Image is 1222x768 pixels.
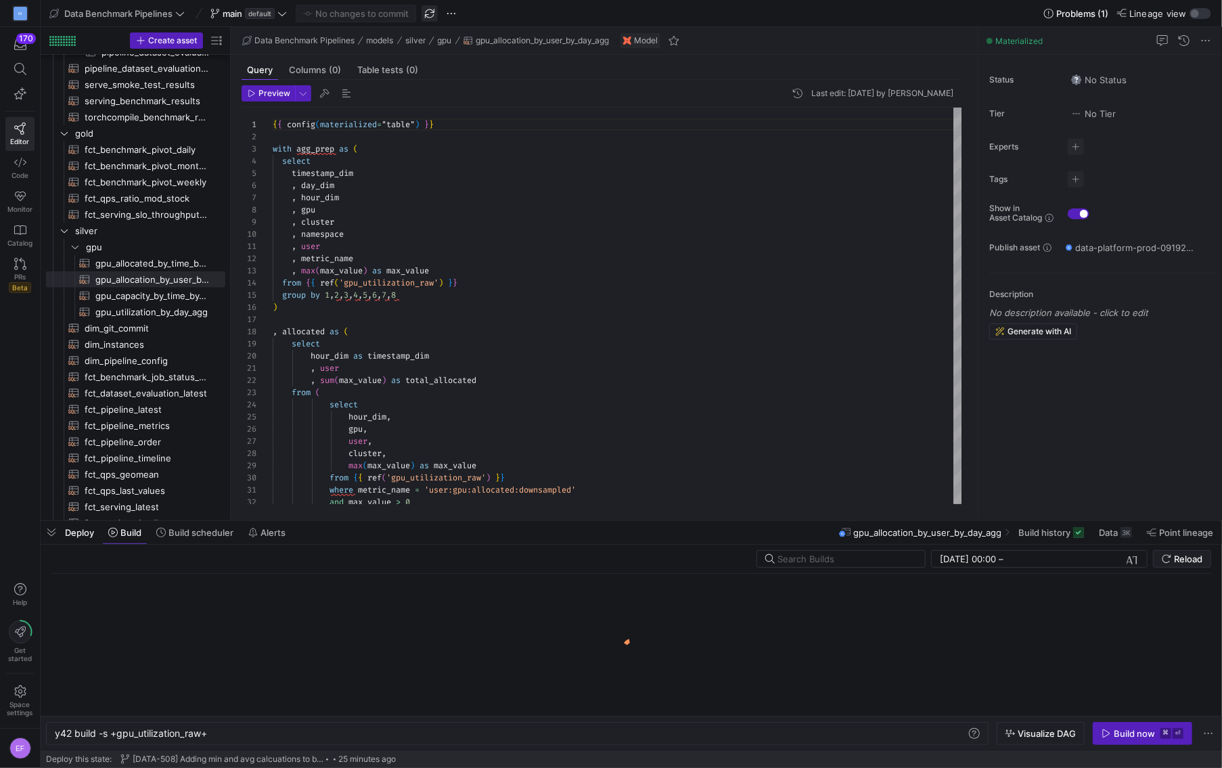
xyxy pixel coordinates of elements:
[311,277,315,288] span: {
[1153,550,1211,568] button: Reload
[7,700,33,717] span: Space settings
[46,434,225,450] div: Press SPACE to select this row.
[46,320,225,336] div: Press SPACE to select this row.
[997,722,1085,745] button: Visualize DAG
[1062,239,1198,256] button: data-platform-prod-09192c4 / data_benchmark_pipelines_prod / gpu_allocation_by_user_by_day_agg
[85,516,210,531] span: fct_serving_timeline​​​​​​​​​​
[120,527,141,538] span: Build
[85,499,210,515] span: fct_serving_latest​​​​​​​​​​
[46,466,225,482] a: fct_qps_geomean​​​​​​​​​​
[16,33,36,44] div: 170
[46,450,225,466] a: fct_pipeline_timeline​​​​​​​​​​
[377,290,382,300] span: ,
[1006,554,1095,564] input: End datetime
[242,362,256,374] div: 21
[46,304,225,320] div: Press SPACE to select this row.
[476,36,609,45] span: gpu_allocation_by_user_by_day_agg
[273,326,277,337] span: ,
[273,119,277,130] span: {
[301,204,315,215] span: gpu
[7,239,32,247] span: Catalog
[46,417,225,434] a: fct_pipeline_metrics​​​​​​​​​​
[46,60,225,76] a: pipeline_dataset_evaluation_results​​​​​​​​​​
[1068,105,1119,122] button: No tierNo Tier
[1093,722,1192,745] button: Build now⌘⏎
[320,375,334,386] span: sum
[85,402,210,417] span: fct_pipeline_latest​​​​​​​​​​
[292,338,320,349] span: select
[292,241,296,252] span: ,
[64,8,173,19] span: Data Benchmark Pipelines
[315,119,320,130] span: (
[85,451,210,466] span: fct_pipeline_timeline​​​​​​​​​​
[292,253,296,264] span: ,
[391,290,396,300] span: 8
[382,448,386,459] span: ,
[453,277,457,288] span: }
[75,126,223,141] span: gold
[940,554,996,564] input: Start datetime
[46,304,225,320] a: gpu_utilization_by_day_agg​​​​​​​​​​
[242,204,256,216] div: 8
[46,93,225,109] div: Press SPACE to select this row.
[301,229,344,240] span: namespace
[46,158,225,174] a: fct_benchmark_pivot_monthly​​​​​​​​​​
[46,206,225,223] div: Press SPACE to select this row.
[5,615,35,668] button: Getstarted
[46,190,225,206] div: Press SPACE to select this row.
[301,192,339,203] span: hour_dim
[46,336,225,353] a: dim_instances​​​​​​​​​​
[5,219,35,252] a: Catalog
[242,143,256,155] div: 3
[12,598,28,606] span: Help
[46,369,225,385] div: Press SPACE to select this row.
[320,265,363,276] span: max_value
[424,119,429,130] span: }
[1071,108,1082,119] img: No tier
[254,36,355,45] span: Data Benchmark Pipelines
[382,119,415,130] span: "table"
[9,738,31,759] div: EF
[46,353,225,369] a: dim_pipeline_config​​​​​​​​​​
[242,289,256,301] div: 15
[989,243,1040,252] span: Publish asset
[85,142,210,158] span: fct_benchmark_pivot_daily​​​​​​​​​​
[315,387,320,398] span: (
[7,205,32,213] span: Monitor
[777,554,914,564] input: Search Builds
[85,434,210,450] span: fct_pipeline_order​​​​​​​​​​
[46,320,225,336] a: dim_git_commit​​​​​​​​​​
[1071,108,1116,119] span: No Tier
[363,290,367,300] span: 5
[367,36,394,45] span: models
[1012,521,1090,544] button: Build history
[995,36,1043,46] span: Materialized
[12,171,28,179] span: Code
[242,216,256,228] div: 9
[46,109,225,125] div: Press SPACE to select this row.
[301,241,320,252] span: user
[344,290,348,300] span: 3
[339,143,348,154] span: as
[405,36,426,45] span: silver
[95,256,210,271] span: gpu_allocated_by_time_by_namespace_agg​​​​​​​​​​
[8,646,32,662] span: Get started
[320,277,334,288] span: ref
[5,185,35,219] a: Monitor
[14,273,26,281] span: PRs
[85,61,210,76] span: pipeline_dataset_evaluation_results​​​​​​​​​​
[242,240,256,252] div: 11
[282,326,325,337] span: allocated
[348,411,386,422] span: hour_dim
[292,387,311,398] span: from
[242,277,256,289] div: 14
[989,204,1042,223] span: Show in Asset Catalog
[75,223,223,239] span: silver
[46,5,188,22] button: Data Benchmark Pipelines
[46,401,225,417] a: fct_pipeline_latest​​​​​​​​​​
[301,265,315,276] span: max
[315,265,320,276] span: (
[95,304,210,320] span: gpu_utilization_by_day_agg​​​​​​​​​​
[292,192,296,203] span: ,
[1159,527,1213,538] span: Point lineage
